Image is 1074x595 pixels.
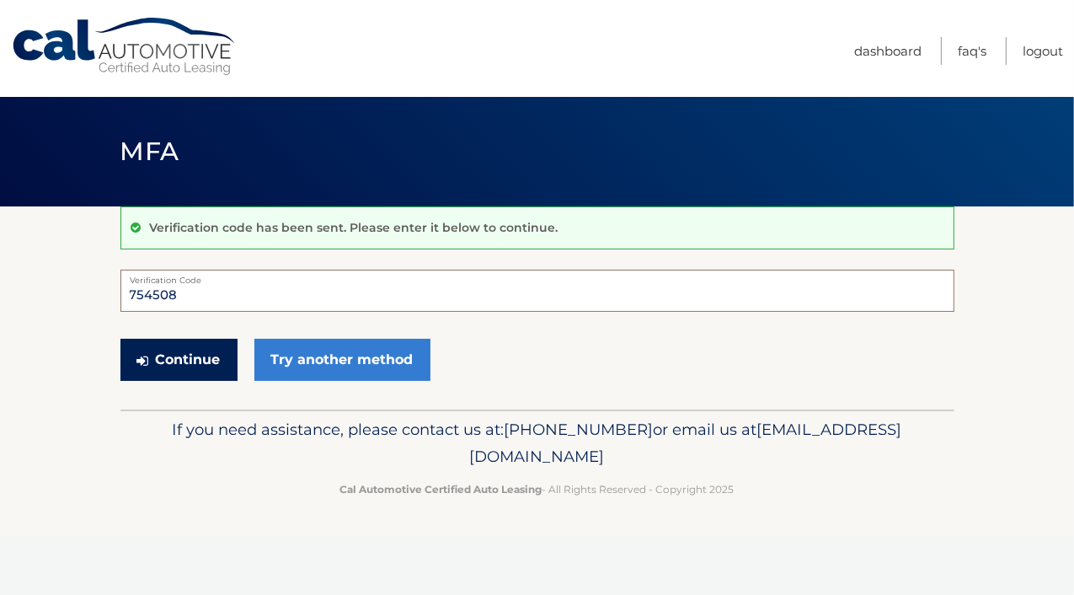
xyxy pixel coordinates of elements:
a: FAQ's [958,37,986,65]
p: If you need assistance, please contact us at: or email us at [131,416,943,470]
strong: Cal Automotive Certified Auto Leasing [340,483,542,496]
a: Cal Automotive [11,17,238,77]
span: MFA [120,136,179,167]
p: Verification code has been sent. Please enter it below to continue. [150,220,558,235]
a: Try another method [254,339,430,381]
span: [EMAIL_ADDRESS][DOMAIN_NAME] [470,420,902,466]
button: Continue [120,339,238,381]
input: Verification Code [120,270,954,312]
a: Dashboard [854,37,922,65]
p: - All Rights Reserved - Copyright 2025 [131,480,943,498]
label: Verification Code [120,270,954,283]
a: Logout [1023,37,1063,65]
span: [PHONE_NUMBER] [505,420,654,439]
